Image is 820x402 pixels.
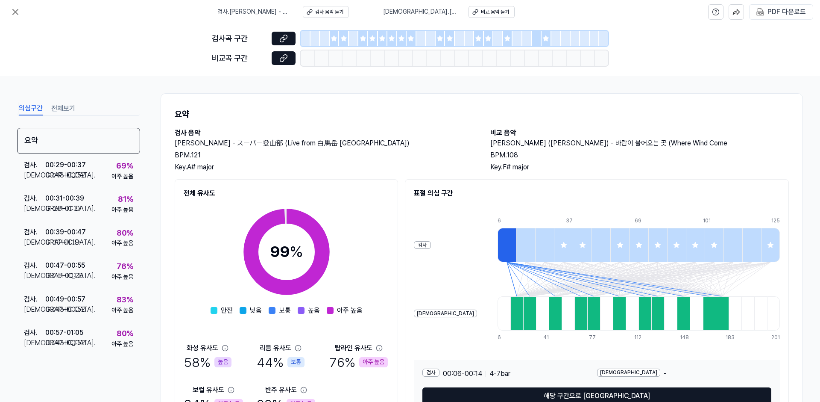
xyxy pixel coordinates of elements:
span: % [290,242,303,261]
span: 낮음 [250,305,262,316]
div: 148 [680,334,693,341]
div: 00:43 - 00:52 [45,170,85,180]
img: share [732,8,740,16]
div: 69 [635,217,653,225]
div: 아주 높음 [111,239,133,248]
div: 00:57 - 01:05 [45,328,83,338]
div: 요약 [17,128,140,154]
div: 80 % [117,328,133,340]
div: 101 [703,217,722,225]
div: 00:47 - 00:55 [45,260,85,271]
h2: [PERSON_NAME] ([PERSON_NAME]) - 바람이 불어오는 곳 (Where Wind Come [490,138,789,148]
div: 검사 . [24,160,45,170]
div: 검사 음악 듣기 [315,9,343,16]
div: 01:28 - 01:37 [45,204,82,214]
div: [DEMOGRAPHIC_DATA] . [24,170,45,180]
div: 77 [589,334,602,341]
svg: help [712,8,720,16]
span: 보통 [279,305,291,316]
div: 76 % [330,353,388,371]
div: [DEMOGRAPHIC_DATA] . [24,271,45,281]
div: 183 [726,334,738,341]
div: Key. A# major [175,162,473,172]
div: 검사 . [24,328,45,338]
div: 00:43 - 00:52 [45,304,85,315]
div: 반주 유사도 [265,385,297,395]
div: 검사 . [24,260,45,271]
div: 6 [498,217,516,225]
div: 00:15 - 00:23 [45,271,83,281]
span: [DEMOGRAPHIC_DATA] . [PERSON_NAME] ([PERSON_NAME]) - 바람이 불어오는 곳 (Where Wind Come [383,8,458,16]
button: help [708,4,723,20]
div: PDF 다운로드 [767,6,806,18]
div: 높음 [214,357,231,367]
div: 검사 [422,369,439,377]
div: [DEMOGRAPHIC_DATA] [597,369,660,377]
div: 00:43 - 00:52 [45,338,85,348]
div: 화성 유사도 [187,343,218,353]
div: 검사 . [24,294,45,304]
span: 아주 높음 [337,305,363,316]
div: 00:39 - 00:47 [45,227,86,237]
h2: 전체 유사도 [184,188,389,198]
div: 99 [270,240,303,263]
div: 아주 높음 [111,206,133,214]
div: 검사곡 구간 [212,33,266,45]
h2: [PERSON_NAME] - スーパー登山部 (Live from 白馬岳 [GEOGRAPHIC_DATA]) [175,138,473,148]
div: 비교곡 구간 [212,52,266,65]
div: 58 % [184,353,231,371]
span: 4 - 7 bar [489,369,510,379]
div: BPM. 121 [175,150,473,160]
h1: 요약 [175,107,789,121]
a: 비교 음악 듣기 [469,6,515,18]
h2: 표절 의심 구간 [414,188,780,198]
div: 검사 . [24,193,45,204]
div: 리듬 유사도 [260,343,291,353]
div: 80 % [117,227,133,239]
div: 41 [543,334,556,341]
span: 높음 [308,305,320,316]
button: 의심구간 [19,102,43,115]
div: [DEMOGRAPHIC_DATA] [414,310,477,318]
div: 76 % [117,260,133,273]
div: [DEMOGRAPHIC_DATA] . [24,204,45,214]
div: [DEMOGRAPHIC_DATA] . [24,304,45,315]
div: 00:49 - 00:57 [45,294,85,304]
div: 83 % [117,294,133,306]
div: 탑라인 유사도 [335,343,372,353]
img: PDF Download [756,8,764,16]
div: Key. F# major [490,162,789,172]
button: 전체보기 [51,102,75,115]
div: 44 % [257,353,305,371]
span: 검사 . [PERSON_NAME] - スーパー登山部 (Live from 白馬岳 [GEOGRAPHIC_DATA]) [217,8,293,16]
div: - [597,369,772,379]
div: 아주 높음 [111,273,133,281]
div: 81 % [118,193,133,206]
button: 검사 음악 듣기 [303,6,349,18]
div: 201 [771,334,780,341]
div: 69 % [116,160,133,172]
div: 125 [771,217,780,225]
h2: 비교 음악 [490,128,789,138]
div: 비교 음악 듣기 [481,9,509,16]
div: 37 [566,217,585,225]
div: BPM. 108 [490,150,789,160]
div: [DEMOGRAPHIC_DATA] . [24,237,45,248]
div: 00:29 - 00:37 [45,160,86,170]
span: 00:06 - 00:14 [443,369,482,379]
div: 아주 높음 [359,357,388,367]
div: 보통 [287,357,305,367]
div: 검사 [414,241,431,249]
div: 아주 높음 [111,306,133,315]
div: 112 [634,334,647,341]
div: 아주 높음 [111,340,133,349]
div: 6 [498,334,510,341]
button: PDF 다운로드 [755,5,808,19]
div: 보컬 유사도 [193,385,224,395]
div: 검사 . [24,227,45,237]
div: [DEMOGRAPHIC_DATA] . [24,338,45,348]
div: 01:10 - 01:19 [45,237,79,248]
span: 안전 [221,305,233,316]
div: 00:31 - 00:39 [45,193,84,204]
